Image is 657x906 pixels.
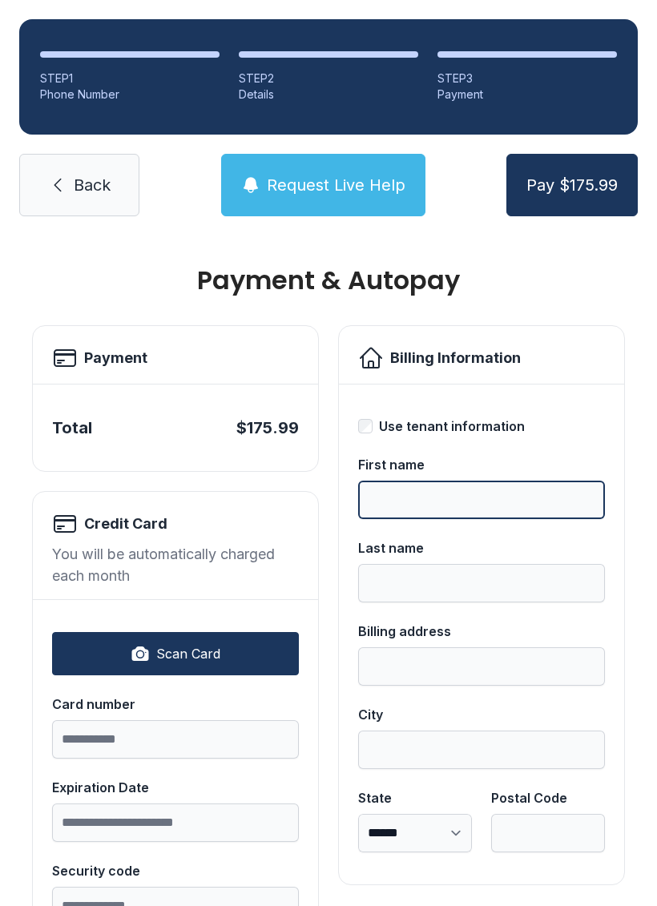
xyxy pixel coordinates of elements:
div: Security code [52,861,299,880]
span: Pay $175.99 [526,174,618,196]
input: Last name [358,564,605,602]
div: First name [358,455,605,474]
span: Scan Card [156,644,220,663]
input: City [358,731,605,769]
input: Expiration Date [52,803,299,842]
div: Expiration Date [52,778,299,797]
div: STEP 3 [437,70,617,87]
div: Card number [52,695,299,714]
div: Payment [437,87,617,103]
h1: Payment & Autopay [32,268,625,293]
div: STEP 1 [40,70,220,87]
h2: Payment [84,347,147,369]
span: Back [74,174,111,196]
input: Postal Code [491,814,605,852]
div: Details [239,87,418,103]
div: STEP 2 [239,70,418,87]
h2: Credit Card [84,513,167,535]
div: You will be automatically charged each month [52,543,299,586]
div: Total [52,417,92,439]
span: Request Live Help [267,174,405,196]
div: Use tenant information [379,417,525,436]
div: Last name [358,538,605,558]
h2: Billing Information [390,347,521,369]
div: State [358,788,472,807]
input: Billing address [358,647,605,686]
div: Phone Number [40,87,220,103]
input: Card number [52,720,299,759]
input: First name [358,481,605,519]
div: Billing address [358,622,605,641]
div: City [358,705,605,724]
div: $175.99 [236,417,299,439]
div: Postal Code [491,788,605,807]
select: State [358,814,472,852]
